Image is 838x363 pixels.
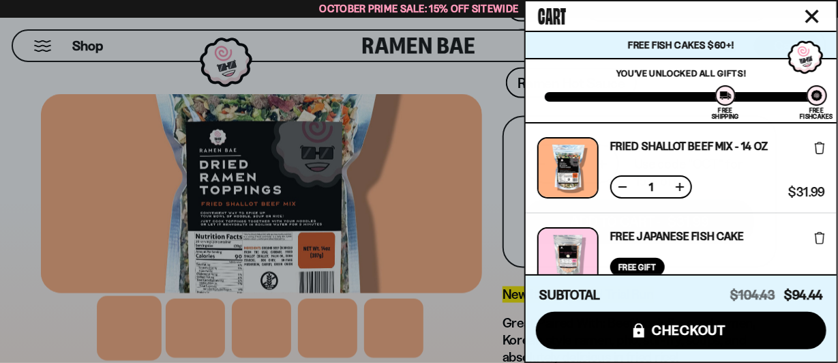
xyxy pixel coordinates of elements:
[789,186,825,199] span: $31.99
[640,181,662,192] span: 1
[730,287,775,303] span: $104.43
[320,2,519,15] span: October Prime Sale: 15% off Sitewide
[712,107,738,119] div: Free Shipping
[652,323,726,338] span: checkout
[784,287,823,303] span: $94.44
[610,258,665,276] div: Free Gift
[539,289,600,302] h4: Subtotal
[610,141,768,151] a: Fried Shallot Beef Mix - 14 OZ
[545,68,818,78] p: You've unlocked all gifts!
[610,231,744,242] a: Free Japanese Fish Cake
[802,6,822,27] button: Close cart
[536,312,826,349] button: checkout
[538,1,566,28] span: Cart
[800,107,833,119] div: Free Fishcakes
[628,39,734,51] span: Free Fish Cakes $60+!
